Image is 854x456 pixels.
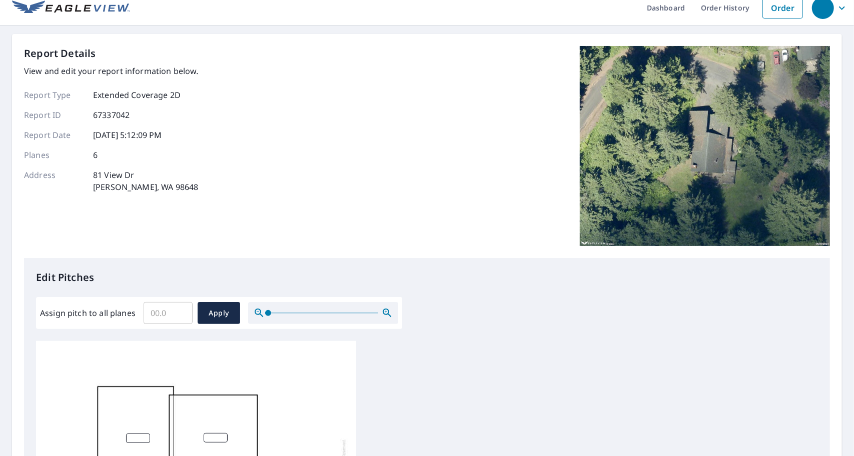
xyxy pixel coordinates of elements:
label: Assign pitch to all planes [40,307,136,319]
p: 67337042 [93,109,130,121]
p: Planes [24,149,84,161]
p: Address [24,169,84,193]
img: EV Logo [12,0,130,15]
input: 00.0 [144,299,193,327]
p: Report Details [24,46,96,61]
p: Report ID [24,109,84,121]
img: Top image [580,46,830,246]
p: [DATE] 5:12:09 PM [93,129,162,141]
p: Report Type [24,89,84,101]
p: 6 [93,149,98,161]
button: Apply [198,302,240,324]
p: Extended Coverage 2D [93,89,181,101]
span: Apply [206,307,232,319]
p: Edit Pitches [36,270,818,285]
p: View and edit your report information below. [24,65,199,77]
p: 81 View Dr [PERSON_NAME], WA 98648 [93,169,198,193]
p: Report Date [24,129,84,141]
